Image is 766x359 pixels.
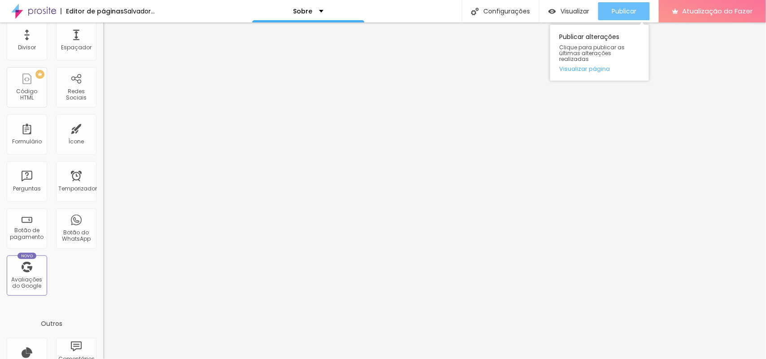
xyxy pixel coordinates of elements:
font: Novo [21,253,33,259]
font: Visualizar [560,7,589,16]
font: Formulário [12,138,42,145]
font: Redes Sociais [66,87,87,101]
font: Publicar [612,7,636,16]
font: Avaliações do Google [12,276,43,290]
font: Temporizador [58,185,97,192]
font: Outros [41,319,62,328]
button: Publicar [598,2,650,20]
font: Botão de pagamento [10,226,44,240]
font: Editor de páginas [66,7,124,16]
font: Visualizar página [559,65,610,73]
iframe: Editor [103,22,766,359]
font: Ícone [69,138,84,145]
font: Salvador... [124,7,155,16]
font: Divisor [18,43,36,51]
font: Atualização do Fazer [682,6,753,16]
button: Visualizar [539,2,598,20]
font: Perguntas [13,185,41,192]
img: view-1.svg [548,8,556,15]
font: Sobre [293,7,312,16]
font: Clique para publicar as últimas alterações realizadas [559,43,625,63]
font: Espaçador [61,43,92,51]
font: Código HTML [17,87,38,101]
font: Botão do WhatsApp [62,229,91,242]
a: Visualizar página [559,66,640,72]
font: Configurações [483,7,530,16]
img: Ícone [471,8,479,15]
font: Publicar alterações [559,32,619,41]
